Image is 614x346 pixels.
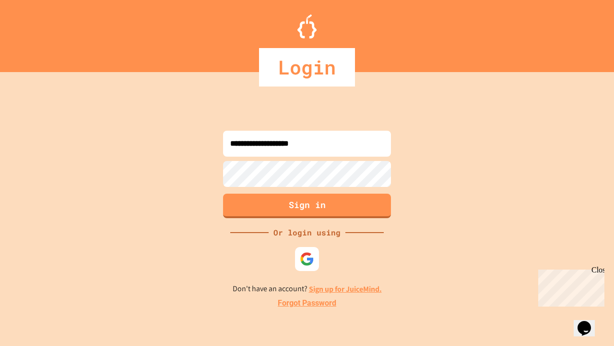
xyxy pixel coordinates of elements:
div: Or login using [269,227,345,238]
div: Chat with us now!Close [4,4,66,61]
button: Sign in [223,194,391,218]
div: Login [259,48,355,86]
iframe: chat widget [574,308,604,336]
a: Sign up for JuiceMind. [309,284,382,294]
a: Forgot Password [278,297,336,309]
img: google-icon.svg [300,252,314,266]
iframe: chat widget [534,266,604,307]
img: Logo.svg [297,14,317,38]
p: Don't have an account? [233,283,382,295]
